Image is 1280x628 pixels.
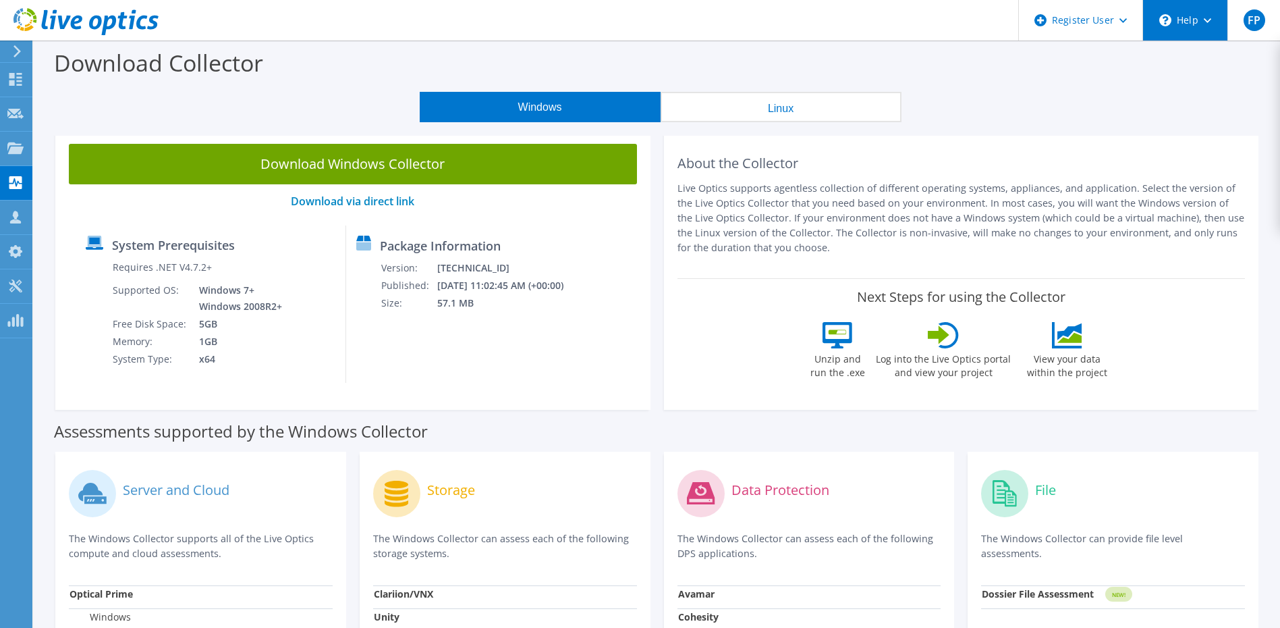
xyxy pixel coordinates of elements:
[373,531,637,561] p: The Windows Collector can assess each of the following storage systems.
[661,92,901,122] button: Linux
[69,587,133,600] strong: Optical Prime
[374,587,433,600] strong: Clariion/VNX
[437,259,582,277] td: [TECHNICAL_ID]
[112,315,189,333] td: Free Disk Space:
[677,531,941,561] p: The Windows Collector can assess each of the following DPS applications.
[982,587,1094,600] strong: Dossier File Assessment
[806,348,868,380] label: Unzip and run the .exe
[1018,348,1115,380] label: View your data within the project
[731,483,829,497] label: Data Protection
[437,294,582,312] td: 57.1 MB
[54,425,428,438] label: Assessments supported by the Windows Collector
[857,289,1065,305] label: Next Steps for using the Collector
[381,294,437,312] td: Size:
[381,259,437,277] td: Version:
[427,483,475,497] label: Storage
[420,92,661,122] button: Windows
[112,333,189,350] td: Memory:
[437,277,582,294] td: [DATE] 11:02:45 AM (+00:00)
[1112,591,1125,598] tspan: NEW!
[112,350,189,368] td: System Type:
[677,155,1246,172] h2: About the Collector
[1159,14,1171,26] svg: \n
[54,47,263,78] label: Download Collector
[69,531,333,561] p: The Windows Collector supports all of the Live Optics compute and cloud assessments.
[374,610,399,623] strong: Unity
[678,610,719,623] strong: Cohesity
[69,610,131,624] label: Windows
[1035,483,1056,497] label: File
[291,194,414,209] a: Download via direct link
[112,282,189,315] td: Supported OS:
[380,239,501,253] label: Package Information
[189,282,285,315] td: Windows 7+ Windows 2008R2+
[123,483,229,497] label: Server and Cloud
[981,531,1245,561] p: The Windows Collector can provide file level assessments.
[677,181,1246,255] p: Live Optics supports agentless collection of different operating systems, appliances, and applica...
[113,261,212,274] label: Requires .NET V4.7.2+
[1244,9,1265,31] span: FP
[112,238,235,252] label: System Prerequisites
[189,333,285,350] td: 1GB
[69,144,637,184] a: Download Windows Collector
[678,587,715,600] strong: Avamar
[189,315,285,333] td: 5GB
[381,277,437,294] td: Published:
[189,350,285,368] td: x64
[875,348,1011,380] label: Log into the Live Optics portal and view your project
